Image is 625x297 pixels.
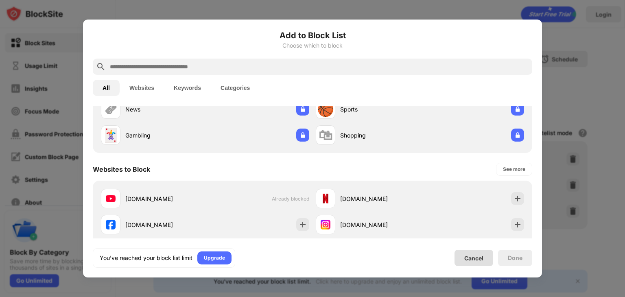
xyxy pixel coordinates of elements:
div: News [125,105,205,114]
button: All [93,80,120,96]
div: You’ve reached your block list limit [100,254,192,262]
img: favicons [106,194,116,203]
div: See more [503,165,525,173]
div: 🗞 [104,101,118,118]
div: Shopping [340,131,420,140]
button: Categories [211,80,260,96]
h6: Add to Block List [93,29,532,41]
div: [DOMAIN_NAME] [340,194,420,203]
div: Websites to Block [93,165,150,173]
div: 🏀 [317,101,334,118]
span: Already blocked [272,196,309,202]
div: Done [508,255,522,261]
div: Upgrade [204,254,225,262]
img: favicons [321,220,330,229]
img: search.svg [96,62,106,72]
div: [DOMAIN_NAME] [125,221,205,229]
div: Gambling [125,131,205,140]
button: Keywords [164,80,211,96]
button: Websites [120,80,164,96]
div: [DOMAIN_NAME] [125,194,205,203]
div: 🃏 [102,127,119,144]
div: Choose which to block [93,42,532,49]
div: Cancel [464,255,483,262]
div: [DOMAIN_NAME] [340,221,420,229]
img: favicons [106,220,116,229]
div: 🛍 [319,127,332,144]
div: Sports [340,105,420,114]
img: favicons [321,194,330,203]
